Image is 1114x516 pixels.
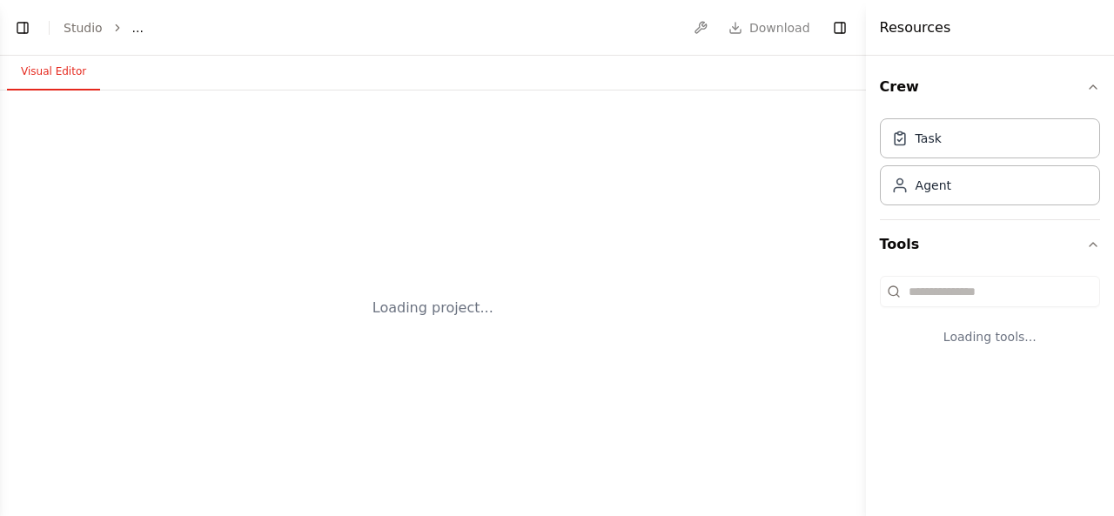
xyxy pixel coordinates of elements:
[880,111,1100,219] div: Crew
[880,17,951,38] h4: Resources
[64,19,144,37] nav: breadcrumb
[372,298,493,318] div: Loading project...
[7,54,100,90] button: Visual Editor
[10,16,35,40] button: Show left sidebar
[880,63,1100,111] button: Crew
[64,21,103,35] a: Studio
[880,220,1100,269] button: Tools
[880,269,1100,373] div: Tools
[916,177,951,194] div: Agent
[916,130,942,147] div: Task
[880,314,1100,359] div: Loading tools...
[828,16,852,40] button: Hide right sidebar
[132,19,144,37] span: ...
